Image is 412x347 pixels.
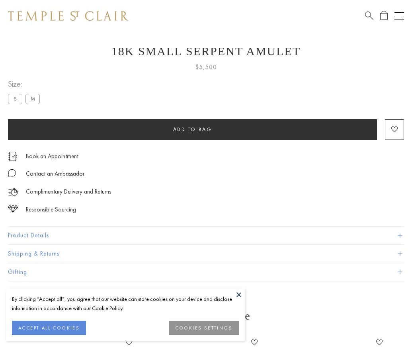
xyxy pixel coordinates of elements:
[169,321,239,335] button: COOKIES SETTINGS
[8,11,128,21] img: Temple St. Clair
[25,94,40,104] label: M
[8,45,404,58] h1: 18K Small Serpent Amulet
[394,11,404,21] button: Open navigation
[8,94,22,104] label: S
[12,295,239,313] div: By clicking “Accept all”, you agree that our website can store cookies on your device and disclos...
[8,78,43,91] span: Size:
[8,187,18,197] img: icon_delivery.svg
[8,263,404,281] button: Gifting
[26,169,84,179] div: Contact an Ambassador
[26,187,111,197] p: Complimentary Delivery and Returns
[173,126,212,133] span: Add to bag
[12,321,86,335] button: ACCEPT ALL COOKIES
[8,245,404,263] button: Shipping & Returns
[365,11,373,21] a: Search
[8,119,377,140] button: Add to bag
[195,62,217,72] span: $5,500
[8,152,18,161] img: icon_appointment.svg
[8,169,16,177] img: MessageIcon-01_2.svg
[380,11,388,21] a: Open Shopping Bag
[8,227,404,244] button: Product Details
[26,205,76,215] div: Responsible Sourcing
[8,205,18,213] img: icon_sourcing.svg
[26,152,78,161] a: Book an Appointment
